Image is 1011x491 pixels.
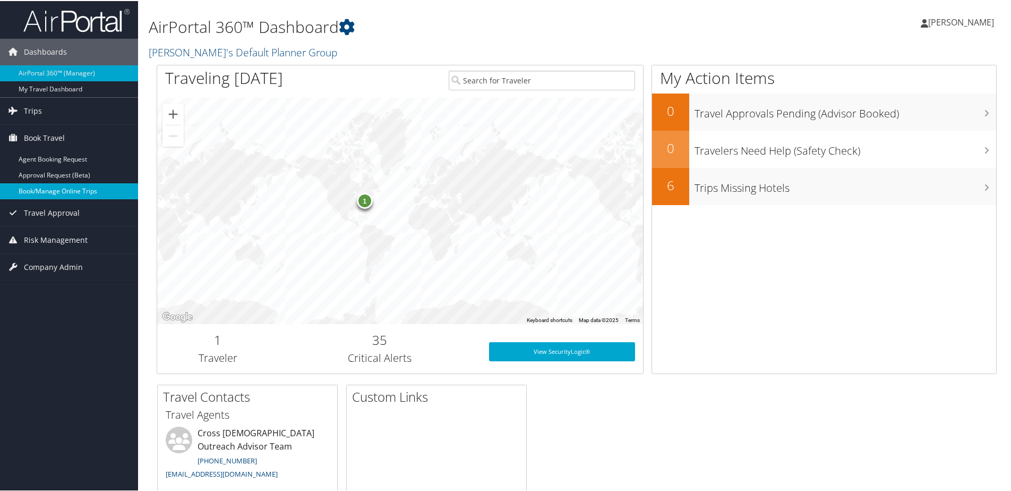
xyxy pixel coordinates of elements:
[24,97,42,123] span: Trips
[527,316,572,323] button: Keyboard shortcuts
[652,167,996,204] a: 6Trips Missing Hotels
[652,130,996,167] a: 0Travelers Need Help (Safety Check)
[352,387,526,405] h2: Custom Links
[579,316,619,322] span: Map data ©2025
[652,138,689,156] h2: 0
[24,253,83,280] span: Company Admin
[166,407,329,421] h3: Travel Agents
[160,309,195,323] img: Google
[652,92,996,130] a: 0Travel Approvals Pending (Advisor Booked)
[23,7,130,32] img: airportal-logo.png
[695,100,996,120] h3: Travel Approvals Pending (Advisor Booked)
[652,101,689,119] h2: 0
[695,174,996,194] h3: Trips Missing Hotels
[24,199,80,225] span: Travel Approval
[625,316,640,322] a: Terms (opens in new tab)
[149,44,340,58] a: [PERSON_NAME]'s Default Planner Group
[165,350,271,365] h3: Traveler
[166,468,278,478] a: [EMAIL_ADDRESS][DOMAIN_NAME]
[162,103,184,124] button: Zoom in
[165,66,283,88] h1: Traveling [DATE]
[162,124,184,146] button: Zoom out
[695,137,996,157] h3: Travelers Need Help (Safety Check)
[163,387,337,405] h2: Travel Contacts
[287,350,473,365] h3: Critical Alerts
[198,455,257,464] a: [PHONE_NUMBER]
[24,38,67,64] span: Dashboards
[652,66,996,88] h1: My Action Items
[921,5,1005,37] a: [PERSON_NAME]
[160,309,195,323] a: Open this area in Google Maps (opens a new window)
[489,341,635,360] a: View SecurityLogic®
[24,124,65,150] span: Book Travel
[24,226,88,252] span: Risk Management
[149,15,719,37] h1: AirPortal 360™ Dashboard
[652,175,689,193] h2: 6
[287,330,473,348] h2: 35
[160,426,335,482] li: Cross [DEMOGRAPHIC_DATA] Outreach Advisor Team
[449,70,635,89] input: Search for Traveler
[357,192,373,208] div: 1
[165,330,271,348] h2: 1
[928,15,994,27] span: [PERSON_NAME]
